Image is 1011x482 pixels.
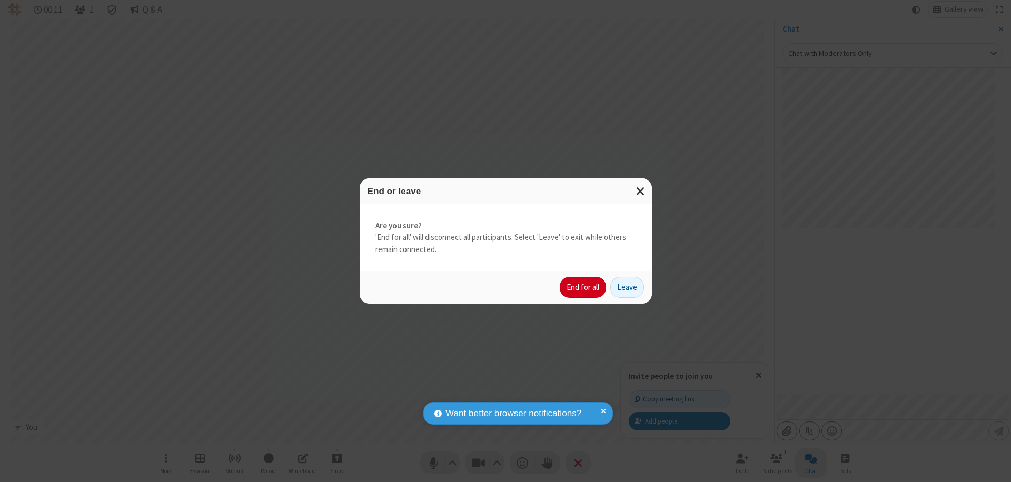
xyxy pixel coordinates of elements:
[368,186,644,196] h3: End or leave
[560,277,606,298] button: End for all
[610,277,644,298] button: Leave
[375,220,636,232] strong: Are you sure?
[360,204,652,272] div: 'End for all' will disconnect all participants. Select 'Leave' to exit while others remain connec...
[630,178,652,204] button: Close modal
[445,407,581,420] span: Want better browser notifications?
